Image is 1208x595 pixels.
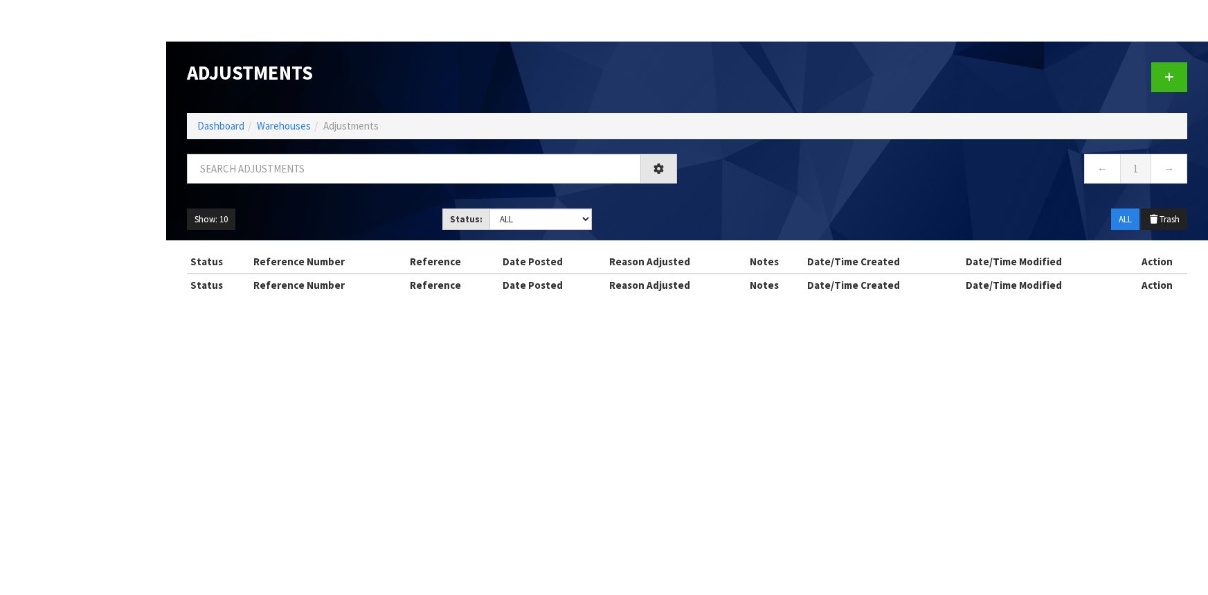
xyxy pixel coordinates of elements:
[187,274,250,296] th: Status
[1126,251,1187,273] th: Action
[804,274,962,296] th: Date/Time Created
[450,213,483,225] strong: Status:
[187,251,250,273] th: Status
[257,119,311,132] a: Warehouses
[746,274,804,296] th: Notes
[499,274,606,296] th: Date Posted
[187,62,677,84] h1: Adjustments
[197,119,244,132] a: Dashboard
[1084,154,1121,184] a: ←
[1126,274,1187,296] th: Action
[746,251,804,273] th: Notes
[187,154,641,184] input: Search adjustments
[406,274,499,296] th: Reference
[606,251,746,273] th: Reason Adjusted
[962,274,1126,296] th: Date/Time Modified
[698,154,1188,188] nav: Page navigation
[187,208,235,231] button: Show: 10
[323,119,379,132] span: Adjustments
[499,251,606,273] th: Date Posted
[1111,208,1139,231] button: ALL
[406,251,499,273] th: Reference
[250,274,406,296] th: Reference Number
[1120,154,1151,184] a: 1
[1141,208,1187,231] button: Trash
[1151,154,1187,184] a: →
[962,251,1126,273] th: Date/Time Modified
[606,274,746,296] th: Reason Adjusted
[250,251,406,273] th: Reference Number
[804,251,962,273] th: Date/Time Created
